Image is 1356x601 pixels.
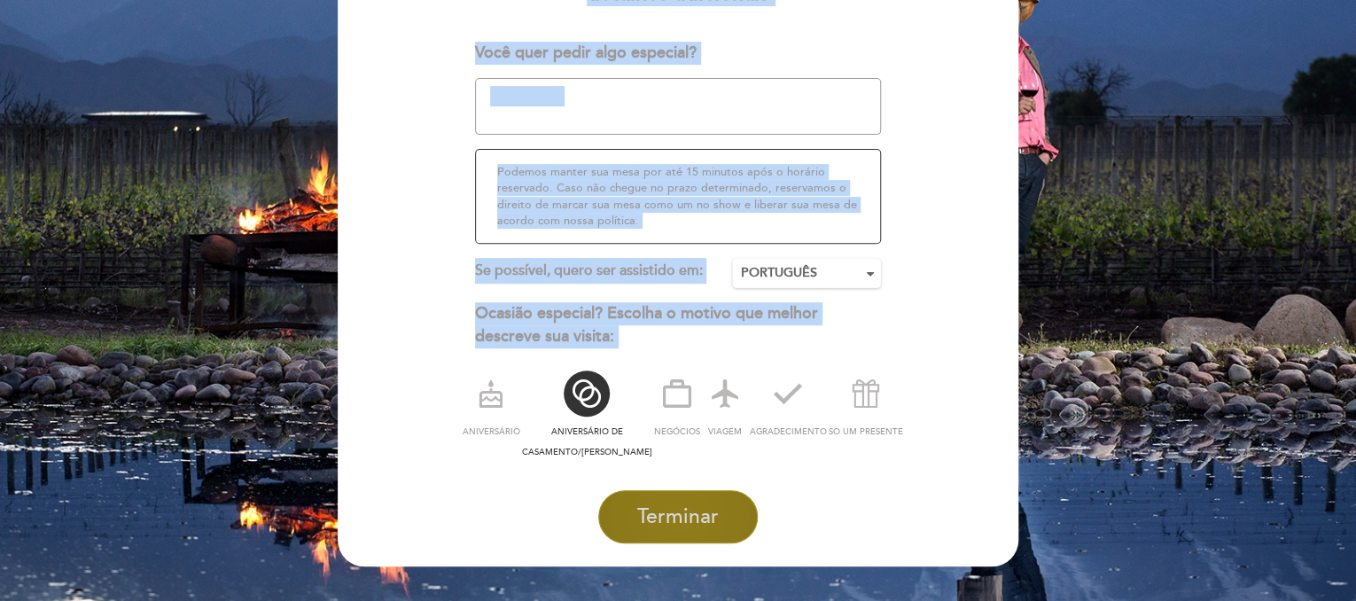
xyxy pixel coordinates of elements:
[522,426,652,457] span: ANIVERSÁRIO DE CASAMENTO/[PERSON_NAME]
[475,258,733,288] div: Se possível, quero ser assistido em:
[637,504,719,529] span: Terminar
[475,302,882,347] div: Ocasião especial? Escolha o motivo que melhor descreve sua visita:
[750,426,827,437] span: AGRADECIMENTO
[654,426,700,437] span: NEGÓCIOS
[475,42,882,65] div: Você quer pedir algo especial?
[463,426,520,437] span: ANIVERSÁRIO
[740,264,873,282] span: PORTUGUÊS
[475,149,882,244] div: Podemos manter sua mesa por até 15 minutos após o horário reservado. Caso não chegue no prazo det...
[598,490,758,543] button: Terminar
[708,426,742,437] span: VIAGEM
[732,258,881,288] button: PORTUGUÊS
[829,426,903,437] span: SO UM PRESENTE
